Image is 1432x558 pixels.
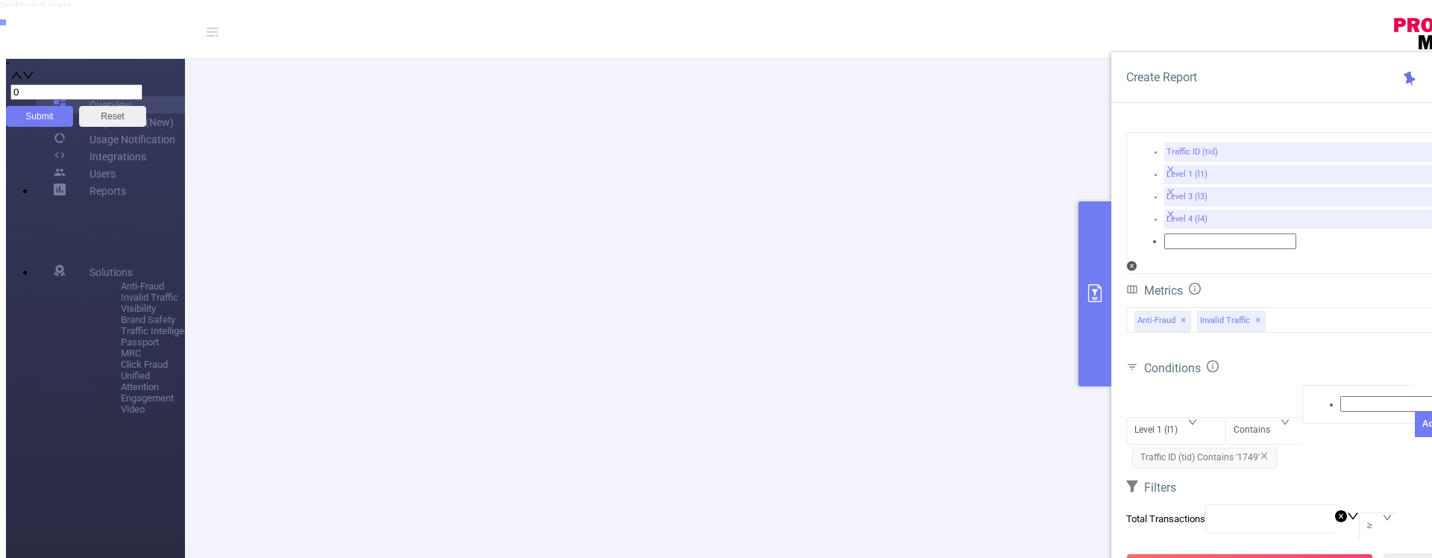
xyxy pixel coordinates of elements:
i: icon: up [10,71,22,84]
span: Submit [25,111,53,122]
span: Anti-Fraud [121,280,240,292]
span: Integrations [89,151,146,163]
a: Integrations [54,148,146,165]
span: Engagement [121,392,240,404]
span: Unified [121,370,240,381]
a: Reports [89,184,126,198]
i: icon: down [22,71,34,84]
span: Video [121,404,240,415]
span: Increase Value [10,71,22,84]
span: Reports [89,185,126,197]
span: Passport [121,336,240,348]
span: Traffic Intelligence [121,325,240,336]
span: Visibility [121,303,240,314]
button: Submit [6,106,73,127]
a: Users [54,165,116,182]
span: Users [89,168,116,180]
span: Attention [121,381,240,392]
span: Decrease Value [22,71,34,84]
a: Usage Notification [54,131,175,148]
span: Solutions [89,266,133,278]
button: Reset [79,106,146,127]
span: Invalid Traffic [121,292,240,303]
span: Brand Safety [121,314,240,325]
span: Click Fraud [121,359,240,370]
span: Reset [101,111,124,122]
span: MRC [121,348,240,359]
span: Usage Notification [89,134,175,145]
